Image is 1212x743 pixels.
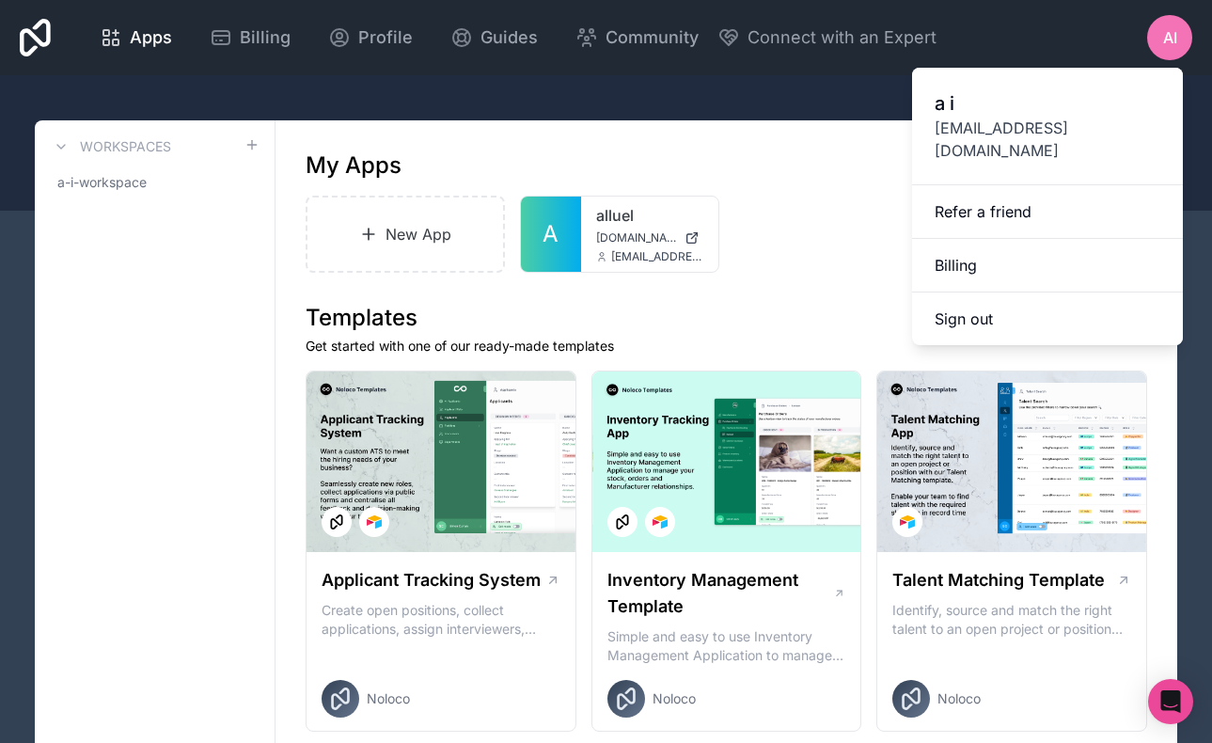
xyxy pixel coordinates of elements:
[543,219,559,249] span: A
[367,514,382,530] img: Airtable Logo
[937,689,981,708] span: Noloco
[240,24,291,51] span: Billing
[358,24,413,51] span: Profile
[306,150,401,181] h1: My Apps
[480,24,538,51] span: Guides
[1148,679,1193,724] div: Open Intercom Messenger
[653,689,696,708] span: Noloco
[85,17,187,58] a: Apps
[306,337,1147,356] p: Get started with one of our ready-made templates
[50,166,260,199] a: a-i-workspace
[596,204,703,227] a: alluel
[322,601,560,639] p: Create open positions, collect applications, assign interviewers, centralise candidate feedback a...
[195,17,306,58] a: Billing
[912,185,1183,239] a: Refer a friend
[607,567,833,620] h1: Inventory Management Template
[748,24,937,51] span: Connect with an Expert
[435,17,553,58] a: Guides
[50,135,171,158] a: Workspaces
[892,567,1105,593] h1: Talent Matching Template
[57,173,147,192] span: a-i-workspace
[912,239,1183,292] a: Billing
[935,117,1160,162] span: [EMAIL_ADDRESS][DOMAIN_NAME]
[935,90,1160,117] span: a i
[892,601,1131,639] p: Identify, source and match the right talent to an open project or position with our Talent Matchi...
[1163,26,1177,49] span: ai
[611,249,703,264] span: [EMAIL_ADDRESS][DOMAIN_NAME]
[521,197,581,272] a: A
[313,17,428,58] a: Profile
[717,24,937,51] button: Connect with an Expert
[130,24,172,51] span: Apps
[596,230,703,245] a: [DOMAIN_NAME]
[306,196,505,273] a: New App
[80,137,171,156] h3: Workspaces
[900,514,915,530] img: Airtable Logo
[606,24,699,51] span: Community
[653,514,668,530] img: Airtable Logo
[912,292,1183,345] button: Sign out
[367,689,410,708] span: Noloco
[560,17,714,58] a: Community
[306,303,1147,333] h1: Templates
[607,627,846,665] p: Simple and easy to use Inventory Management Application to manage your stock, orders and Manufact...
[596,230,677,245] span: [DOMAIN_NAME]
[322,567,541,593] h1: Applicant Tracking System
